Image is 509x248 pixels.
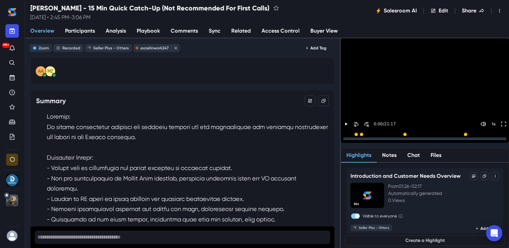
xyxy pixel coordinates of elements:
div: Zoom [39,46,49,50]
div: Seller Plus - Otters [359,226,389,230]
button: Share [456,4,490,17]
p: 0:00 / 21:17 [372,121,396,127]
a: Search [5,56,19,70]
button: Toggle Menu [491,172,499,180]
button: Play [342,120,350,128]
span: Overview [30,27,54,35]
button: Highlights [341,149,377,163]
img: Highlight Thumbnail [350,183,384,208]
div: May Ziv [47,69,53,74]
a: Upcoming [5,71,19,85]
button: User menu [5,229,19,243]
button: Copy Link [480,172,488,180]
button: Mute [479,120,487,128]
div: 15 [366,124,369,128]
button: Toggle FullScreen [500,120,508,128]
a: Related [226,24,256,38]
p: [DATE] • 2:45 PM - 3:06 PM [30,13,280,22]
div: Organization [6,154,18,166]
button: Notifications [5,42,19,55]
img: Seller Plus - Otters [87,46,91,50]
button: close [171,45,178,51]
p: Introduction and Customer Needs Overview [350,172,461,180]
p: 99+ [3,44,9,47]
p: 0 Views [388,197,499,204]
button: Add Tag [473,224,499,233]
div: Discovery Calls [6,174,18,186]
a: Comments [165,24,203,38]
a: Recent [5,86,19,99]
a: Home [5,5,19,19]
button: Copy Summary [318,95,329,106]
span: Participants [65,27,95,35]
a: Your Plans [5,130,19,144]
button: Change speed [489,120,498,128]
a: Favorites [5,101,19,114]
div: Ankush Agrawal [38,69,43,74]
div: Seller Plus - Otters [93,46,129,50]
div: Open Intercom Messenger [486,225,502,241]
button: Salesroom AI [370,4,422,17]
button: Edit [305,95,315,106]
div: 15 [354,124,357,128]
img: Seller Plus - Otters [353,226,357,230]
div: Organization [10,156,15,163]
button: Notes [377,149,402,163]
button: favorite this meeting [272,4,280,12]
p: From 01:26 - 02:17 [388,183,499,190]
button: New meeting [5,24,19,38]
button: Files [425,149,447,163]
button: Create a Highlight [345,235,505,246]
span: 50s [351,201,362,207]
div: excelinwork247 [140,46,169,50]
label: Visible to everyone [363,213,397,219]
p: 1 x [492,122,496,126]
button: Play [391,70,459,83]
span: Playbook [137,27,160,35]
button: Edit [425,4,453,17]
button: Skip Back 30 Seconds [352,120,360,128]
button: Add Tag [303,44,329,52]
button: Options [470,172,478,180]
a: Access Control [256,24,305,38]
div: Seller Plus - Otters [6,195,18,207]
h2: [PERSON_NAME] - 15 Min Quick Catch-Up (Not Recommended For First Calls) [30,4,269,12]
a: Sync [203,24,226,38]
h3: Summary [36,97,66,105]
span: Analysis [106,27,126,35]
div: Recorded [62,46,80,50]
button: Chat [402,149,425,163]
button: Play Highlights [391,87,459,101]
span: Buyer View [310,27,338,35]
button: Skip Forward 30 Seconds [362,120,370,128]
a: Waiting Room [5,116,19,129]
button: Toggle Menu [493,4,506,17]
p: Automatically generated [388,190,499,197]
